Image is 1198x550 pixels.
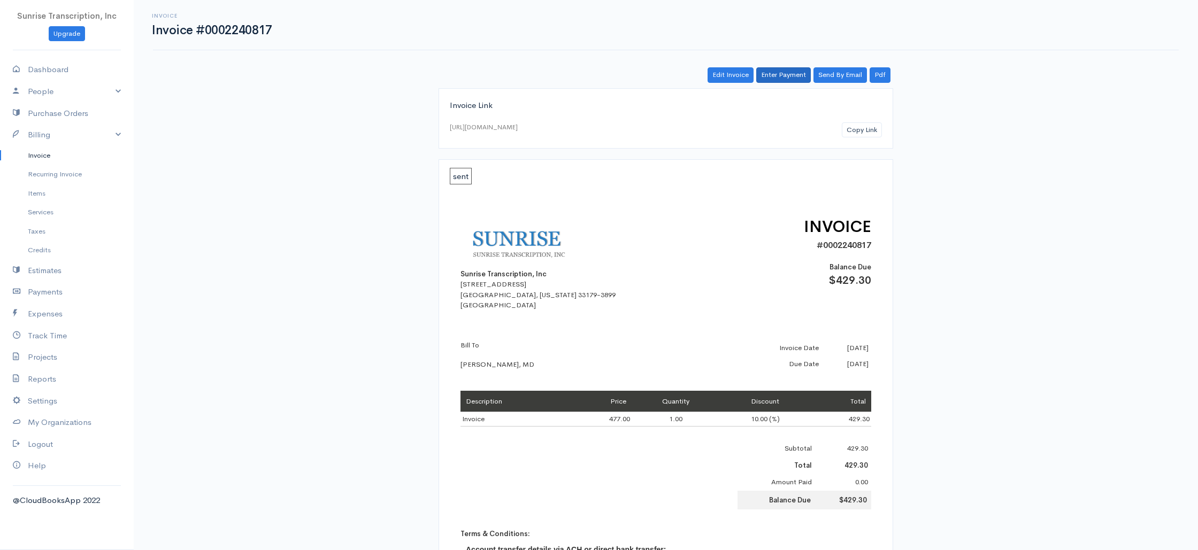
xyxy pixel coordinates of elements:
[738,474,815,491] td: Amount Paid
[804,216,871,237] span: INVOICE
[17,11,117,21] span: Sunrise Transcription, Inc
[460,529,530,538] b: Terms & Conditions:
[632,391,720,412] td: Quantity
[460,412,570,427] td: Invoice
[810,412,871,427] td: 429.30
[49,26,85,42] a: Upgrade
[815,491,871,510] td: $429.30
[460,215,594,269] img: logo-41.gif
[720,412,810,427] td: 10.00 (%)
[460,279,648,311] div: [STREET_ADDRESS] [GEOGRAPHIC_DATA], [US_STATE] 33179-3899 [GEOGRAPHIC_DATA]
[842,122,882,138] button: Copy Link
[708,67,754,83] a: Edit Invoice
[821,356,871,372] td: [DATE]
[756,67,811,83] a: Enter Payment
[738,440,815,457] td: Subtotal
[570,412,632,427] td: 477.00
[794,461,812,470] b: Total
[830,262,871,272] span: Balance Due
[870,67,890,83] a: Pdf
[828,274,871,287] span: $429.30
[450,168,472,184] span: sent
[813,67,867,83] a: Send By Email
[844,461,868,470] b: 429.30
[460,269,547,278] b: Sunrise Transcription, Inc
[460,340,648,369] div: [PERSON_NAME], MD
[720,391,810,412] td: Discount
[632,412,720,427] td: 1.00
[152,24,272,37] h1: Invoice #0002240817
[738,356,821,372] td: Due Date
[738,340,821,356] td: Invoice Date
[450,122,518,132] div: [URL][DOMAIN_NAME]
[815,440,871,457] td: 429.30
[152,13,272,19] h6: Invoice
[817,239,871,251] span: #0002240817
[13,494,121,507] div: @CloudBooksApp 2022
[821,340,871,356] td: [DATE]
[738,491,815,510] td: Balance Due
[460,340,648,351] p: Bill To
[570,391,632,412] td: Price
[815,474,871,491] td: 0.00
[810,391,871,412] td: Total
[460,391,570,412] td: Description
[450,99,882,112] div: Invoice Link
